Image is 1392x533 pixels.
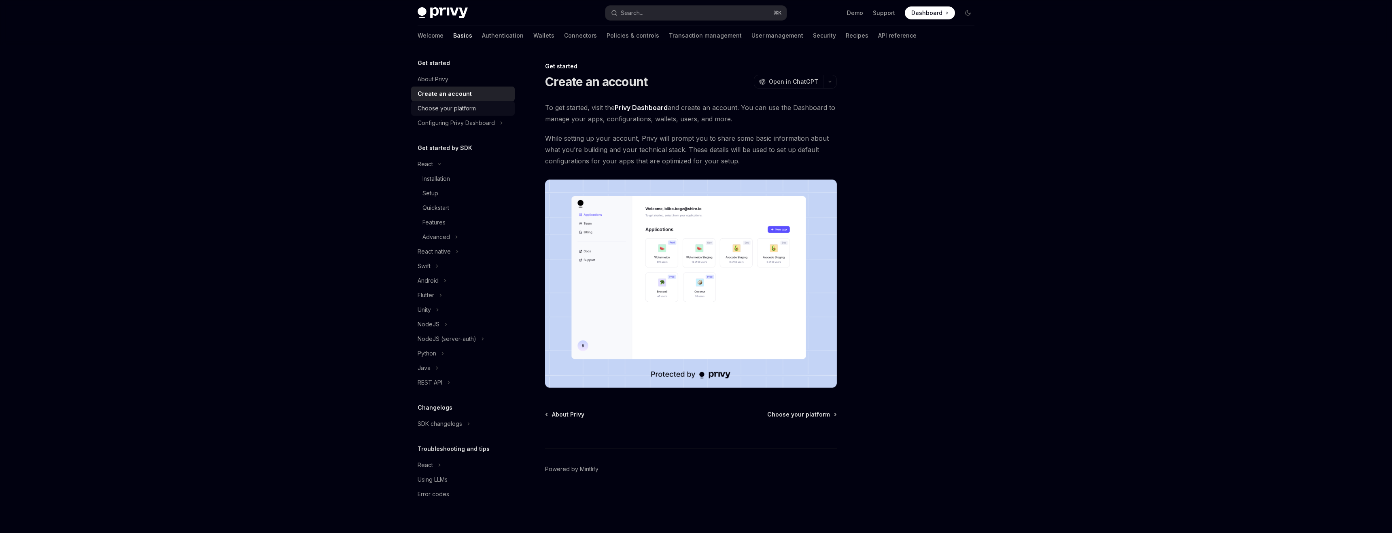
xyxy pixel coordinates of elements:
[773,10,782,16] span: ⌘ K
[411,72,515,87] a: About Privy
[751,26,803,45] a: User management
[418,349,436,358] div: Python
[411,273,515,288] button: Android
[411,346,515,361] button: Python
[813,26,836,45] a: Security
[418,419,462,429] div: SDK changelogs
[411,472,515,487] a: Using LLMs
[418,118,495,128] div: Configuring Privy Dashboard
[411,288,515,302] button: Flutter
[873,9,895,17] a: Support
[418,290,434,300] div: Flutter
[411,317,515,332] button: NodeJS
[418,159,433,169] div: React
[411,215,515,230] a: Features
[418,276,439,286] div: Android
[545,465,598,473] a: Powered by Mintlify
[418,305,431,315] div: Unity
[422,232,450,242] div: Advanced
[564,26,597,45] a: Connectors
[411,259,515,273] button: Swift
[878,26,917,45] a: API reference
[905,6,955,19] a: Dashboard
[418,26,443,45] a: Welcome
[767,410,830,419] span: Choose your platform
[411,458,515,472] button: React
[621,8,643,18] div: Search...
[411,244,515,259] button: React native
[418,261,431,271] div: Swift
[411,332,515,346] button: NodeJS (server-auth)
[754,75,823,89] button: Open in ChatGPT
[961,6,974,19] button: Toggle dark mode
[911,9,942,17] span: Dashboard
[545,102,837,125] span: To get started, visit the and create an account. You can use the Dashboard to manage your apps, c...
[411,171,515,186] a: Installation
[422,203,449,213] div: Quickstart
[411,116,515,130] button: Configuring Privy Dashboard
[418,104,476,113] div: Choose your platform
[422,174,450,184] div: Installation
[418,460,433,470] div: React
[418,319,439,329] div: NodeJS
[418,143,472,153] h5: Get started by SDK
[411,186,515,201] a: Setup
[411,417,515,431] button: SDK changelogs
[607,26,659,45] a: Policies & controls
[418,444,490,454] h5: Troubleshooting and tips
[418,475,448,484] div: Using LLMs
[411,375,515,390] button: REST API
[453,26,472,45] a: Basics
[418,247,451,256] div: React native
[615,104,668,112] a: Privy Dashboard
[418,334,476,344] div: NodeJS (server-auth)
[418,363,431,373] div: Java
[418,378,442,387] div: REST API
[411,361,515,375] button: Java
[552,410,584,419] span: About Privy
[769,78,818,86] span: Open in ChatGPT
[418,58,450,68] h5: Get started
[669,26,742,45] a: Transaction management
[482,26,524,45] a: Authentication
[411,87,515,101] a: Create an account
[847,9,863,17] a: Demo
[418,489,449,499] div: Error codes
[545,74,647,89] h1: Create an account
[418,74,448,84] div: About Privy
[846,26,868,45] a: Recipes
[418,7,468,19] img: dark logo
[411,157,515,171] button: React
[422,188,438,198] div: Setup
[418,403,452,412] h5: Changelogs
[411,302,515,317] button: Unity
[411,487,515,501] a: Error codes
[411,201,515,215] a: Quickstart
[545,62,837,70] div: Get started
[422,218,446,227] div: Features
[546,410,584,419] a: About Privy
[767,410,836,419] a: Choose your platform
[545,180,837,388] img: images/Dash.png
[411,101,515,116] a: Choose your platform
[605,6,787,20] button: Search...⌘K
[411,230,515,244] button: Advanced
[533,26,554,45] a: Wallets
[418,89,472,99] div: Create an account
[545,133,837,167] span: While setting up your account, Privy will prompt you to share some basic information about what y...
